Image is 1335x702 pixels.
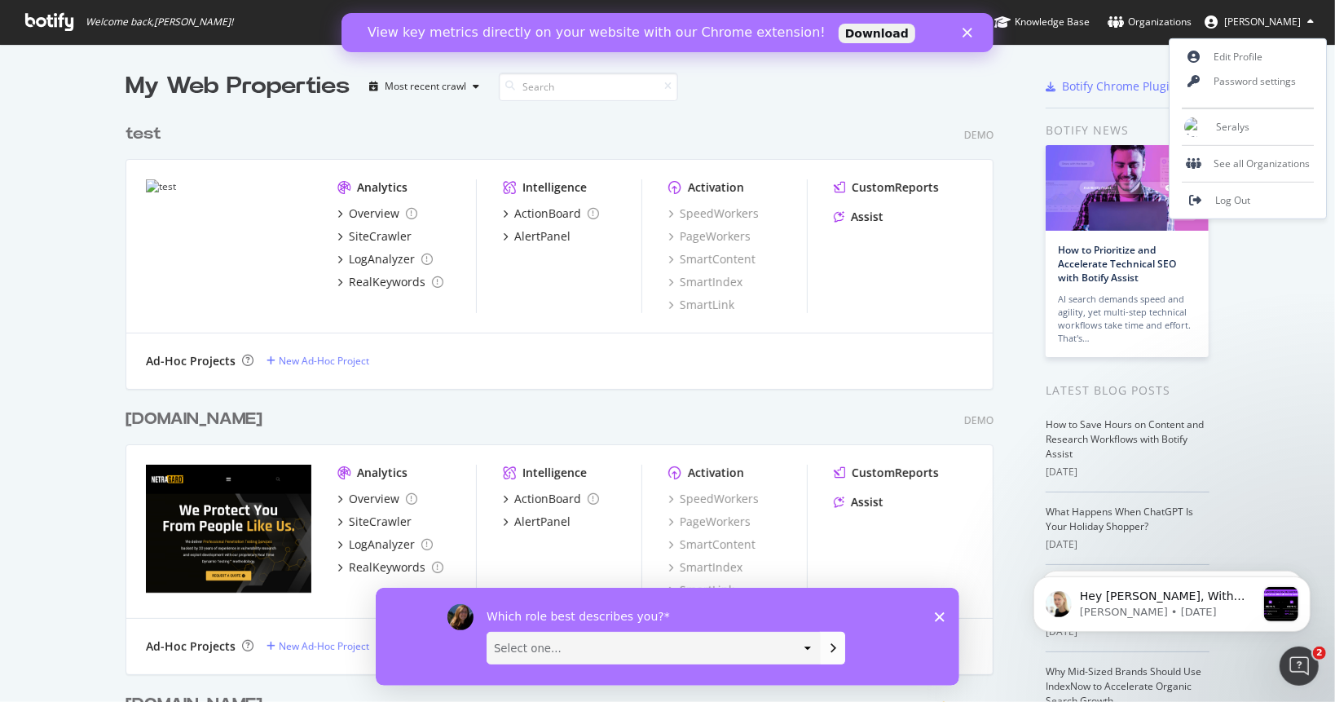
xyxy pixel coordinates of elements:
div: My Web Properties [126,70,350,103]
div: New Ad-Hoc Project [279,354,369,368]
span: 2 [1313,647,1326,660]
div: LogAnalyzer [349,536,415,553]
a: Log Out [1170,188,1327,213]
a: RealKeywords [337,559,443,576]
a: ActionBoard [503,205,599,222]
div: Assist [851,209,883,225]
a: LogAnalyzer [337,251,433,267]
a: LogAnalyzer [337,536,433,553]
div: Intelligence [522,465,587,481]
div: SmartIndex [668,559,742,576]
a: New Ad-Hoc Project [267,639,369,653]
a: SmartContent [668,536,756,553]
div: LogAnalyzer [349,251,415,267]
a: [DOMAIN_NAME] [126,408,269,431]
button: Most recent crawl [363,73,486,99]
div: New Ad-Hoc Project [279,639,369,653]
div: Ad-Hoc Projects [146,638,236,655]
div: RealKeywords [349,559,425,576]
iframe: Survey by Laura from Botify [376,588,959,686]
span: Log Out [1216,193,1251,207]
div: AI search demands speed and agility, yet multi-step technical workflows take time and effort. Tha... [1058,293,1196,345]
div: Organizations [1108,14,1192,30]
div: See all Organizations [1170,152,1327,176]
a: CustomReports [834,179,939,196]
a: How to Save Hours on Content and Research Workflows with Botify Assist [1046,417,1204,461]
a: New Ad-Hoc Project [267,354,369,368]
div: CustomReports [852,179,939,196]
iframe: Intercom live chat banner [341,13,994,52]
a: SpeedWorkers [668,491,759,507]
img: Seralys [1185,117,1205,137]
a: SiteCrawler [337,228,412,245]
a: SmartIndex [668,274,742,290]
div: Demo [964,128,994,142]
a: Botify Chrome Plugin [1046,78,1177,95]
iframe: Intercom notifications message [1009,544,1335,658]
iframe: Intercom live chat [1280,647,1319,686]
a: SmartLink [668,582,734,598]
a: Password settings [1170,69,1327,94]
div: RealKeywords [349,274,425,290]
input: Search [499,73,678,101]
div: Knowledge Base [994,14,1090,30]
a: RealKeywords [337,274,443,290]
a: Overview [337,491,417,507]
img: How to Prioritize and Accelerate Technical SEO with Botify Assist [1046,145,1209,231]
a: PageWorkers [668,514,751,530]
span: Philippe Caturegli [1224,15,1301,29]
a: Edit Profile [1170,45,1327,69]
div: Intelligence [522,179,587,196]
div: Most recent crawl [385,82,466,91]
div: SiteCrawler [349,228,412,245]
div: Latest Blog Posts [1046,382,1209,400]
div: Activation [688,465,744,481]
div: CustomReports [852,465,939,481]
div: Analytics [357,179,408,196]
div: Overview [349,491,399,507]
div: ActionBoard [514,205,581,222]
a: Assist [834,494,883,510]
div: test [126,122,161,146]
div: AlertPanel [514,514,571,530]
a: Assist [834,209,883,225]
a: AlertPanel [503,514,571,530]
div: [DATE] [1046,465,1209,479]
div: Overview [349,205,399,222]
a: ActionBoard [503,491,599,507]
a: test [126,122,168,146]
div: [DATE] [1046,537,1209,552]
div: Analytics [357,465,408,481]
div: Assist [851,494,883,510]
div: [DOMAIN_NAME] [126,408,262,431]
a: How to Prioritize and Accelerate Technical SEO with Botify Assist [1058,243,1176,285]
a: SiteCrawler [337,514,412,530]
a: CustomReports [834,465,939,481]
div: Activation [688,179,744,196]
div: Botify news [1046,121,1209,139]
a: What Happens When ChatGPT Is Your Holiday Shopper? [1046,505,1193,533]
div: AlertPanel [514,228,571,245]
a: SmartContent [668,251,756,267]
a: SmartLink [668,297,734,313]
div: Ad-Hoc Projects [146,353,236,369]
img: netragard.com [146,465,311,597]
span: Seralys [1217,120,1250,134]
a: PageWorkers [668,228,751,245]
span: Welcome back, [PERSON_NAME] ! [86,15,233,29]
div: Botify Chrome Plugin [1062,78,1177,95]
